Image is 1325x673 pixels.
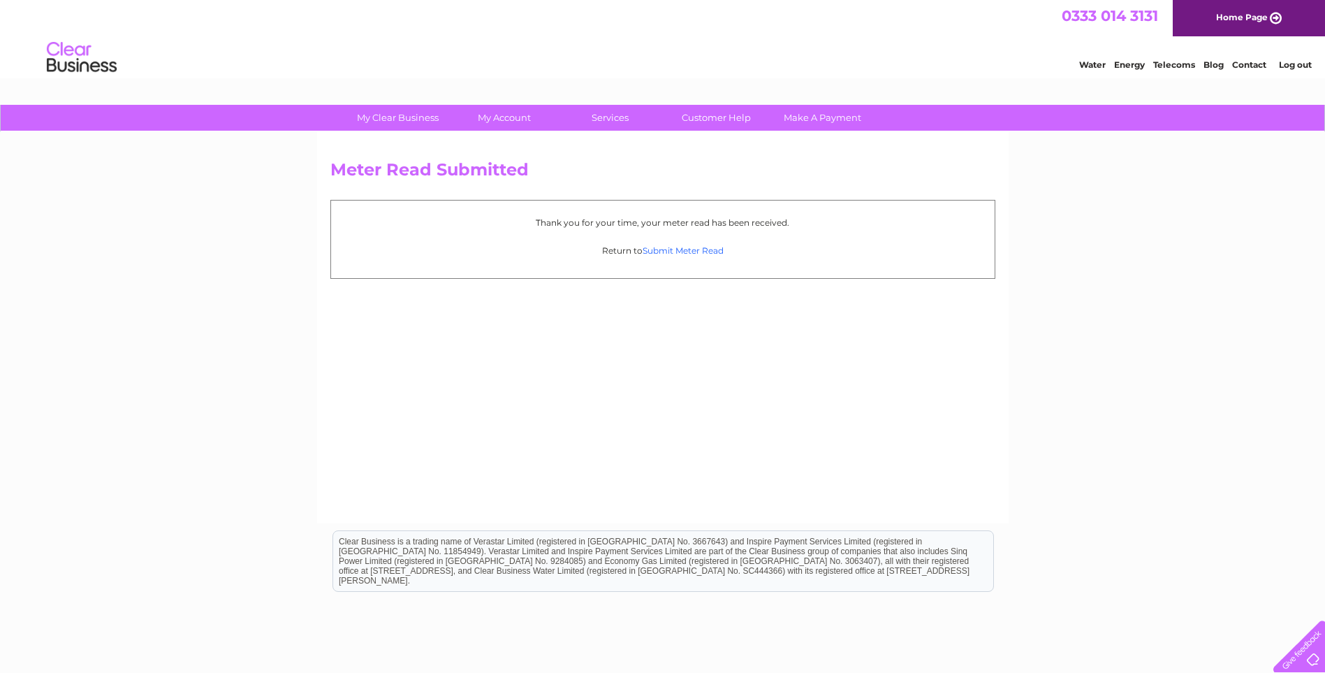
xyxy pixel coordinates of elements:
a: Telecoms [1153,59,1195,70]
p: Return to [338,244,988,257]
a: Water [1079,59,1106,70]
div: Clear Business is a trading name of Verastar Limited (registered in [GEOGRAPHIC_DATA] No. 3667643... [333,8,993,68]
a: My Account [446,105,562,131]
a: Submit Meter Read [643,245,724,256]
img: logo.png [46,36,117,79]
p: Thank you for your time, your meter read has been received. [338,216,988,229]
a: Energy [1114,59,1145,70]
a: Services [552,105,668,131]
a: My Clear Business [340,105,455,131]
a: Contact [1232,59,1266,70]
a: Blog [1203,59,1224,70]
a: Log out [1279,59,1312,70]
a: 0333 014 3131 [1062,7,1158,24]
h2: Meter Read Submitted [330,160,995,187]
a: Customer Help [659,105,774,131]
a: Make A Payment [765,105,880,131]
